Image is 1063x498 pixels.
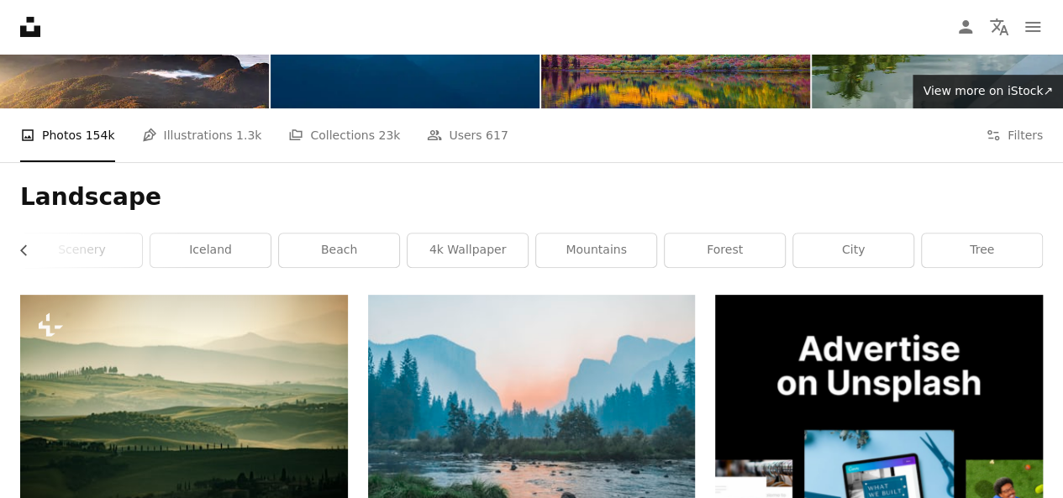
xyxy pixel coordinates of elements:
a: 4k wallpaper [408,233,528,267]
a: Log in / Sign up [949,10,982,44]
a: mountains [536,233,656,267]
a: city [793,233,913,267]
a: scenery [22,233,142,267]
a: forest [665,233,785,267]
a: body of water surrounded by trees [368,396,696,412]
a: beach [279,233,399,267]
span: 1.3k [236,126,261,144]
a: Users 617 [427,108,508,162]
button: scroll list to the left [20,233,39,267]
button: Language [982,10,1016,44]
a: Illustrations 1.3k [142,108,262,162]
a: tree [922,233,1042,267]
button: Menu [1016,10,1050,44]
span: View more on iStock ↗ [923,84,1053,97]
a: a view of rolling hills with trees in the foreground [20,396,348,411]
a: Home — Unsplash [20,17,40,37]
button: Filters [986,108,1043,162]
h1: Landscape [20,182,1043,212]
a: View more on iStock↗ [913,75,1063,108]
span: 617 [486,126,508,144]
span: 23k [378,126,400,144]
a: iceland [150,233,271,267]
a: Collections 23k [288,108,400,162]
